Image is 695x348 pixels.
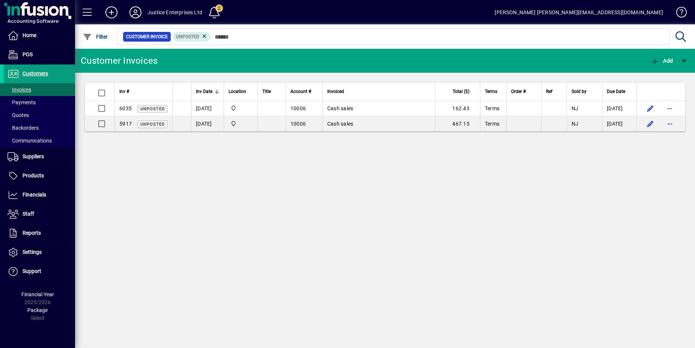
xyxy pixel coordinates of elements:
button: Edit [644,118,656,130]
a: Settings [4,243,75,262]
span: Unposted [176,34,199,39]
a: Invoices [4,83,75,96]
div: Invoiced [327,87,430,96]
td: [DATE] [191,116,224,131]
span: Title [262,87,271,96]
span: Customers [23,70,48,76]
a: Payments [4,96,75,109]
div: Title [262,87,281,96]
span: Cash sales [327,121,354,127]
span: 6035 [119,105,132,111]
a: Support [4,262,75,281]
div: Due Date [607,87,632,96]
a: POS [4,45,75,64]
span: Financials [23,192,46,198]
div: Justice Enterprises Ltd [147,6,202,18]
td: [DATE] [191,101,224,116]
span: Terms [485,121,499,127]
span: Inv # [119,87,129,96]
span: Order # [511,87,526,96]
a: Knowledge Base [671,1,686,26]
span: Communications [8,138,52,144]
a: Backorders [4,121,75,134]
a: Suppliers [4,147,75,166]
span: Unposted [140,122,165,127]
a: Products [4,166,75,185]
span: Invoices [8,87,31,93]
a: Staff [4,205,75,223]
span: Due Date [607,87,625,96]
span: 10006 [290,121,306,127]
a: Financials [4,186,75,204]
button: Edit [644,102,656,114]
span: Customer Invoice [126,33,168,40]
td: [DATE] [602,116,636,131]
div: Total ($) [440,87,476,96]
span: Terms [485,105,499,111]
button: Add [648,54,675,67]
span: 5917 [119,121,132,127]
div: Order # [511,87,537,96]
span: Terms [485,87,497,96]
a: Communications [4,134,75,147]
td: 162.43 [435,101,480,116]
span: Quotes [8,112,29,118]
div: [PERSON_NAME] [PERSON_NAME][EMAIL_ADDRESS][DOMAIN_NAME] [495,6,663,18]
mat-chip: Customer Invoice Status: Unposted [173,32,211,42]
span: Filter [83,34,108,40]
div: Sold by [572,87,597,96]
span: Payments [8,99,36,105]
span: Backorders [8,125,39,131]
span: Albany Warehouse [229,120,253,128]
span: Ref [546,87,552,96]
td: [DATE] [602,101,636,116]
span: Location [229,87,246,96]
span: Staff [23,211,34,217]
button: More options [664,102,676,114]
span: Reports [23,230,41,236]
div: Inv Date [196,87,219,96]
span: Sold by [572,87,587,96]
div: Location [229,87,253,96]
div: Customer Invoices [81,55,158,67]
span: Suppliers [23,153,44,159]
span: 10006 [290,105,306,111]
span: Invoiced [327,87,344,96]
span: Support [23,268,41,274]
span: Albany Warehouse [229,104,253,112]
a: Home [4,26,75,45]
span: Settings [23,249,42,255]
span: Add [650,58,673,64]
a: Quotes [4,109,75,121]
span: NJ [572,105,579,111]
span: Financial Year [21,291,54,297]
span: Unposted [140,106,165,111]
span: Products [23,172,44,178]
span: Total ($) [453,87,469,96]
span: POS [23,51,33,57]
div: Ref [546,87,562,96]
span: Home [23,32,36,38]
span: Inv Date [196,87,212,96]
div: Account # [290,87,318,96]
button: Add [99,6,123,19]
div: Inv # [119,87,168,96]
button: Profile [123,6,147,19]
button: Filter [81,30,110,43]
td: 467.15 [435,116,480,131]
span: NJ [572,121,579,127]
a: Reports [4,224,75,243]
button: More options [664,118,676,130]
span: Cash sales [327,105,354,111]
span: Package [27,307,48,313]
span: Account # [290,87,311,96]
